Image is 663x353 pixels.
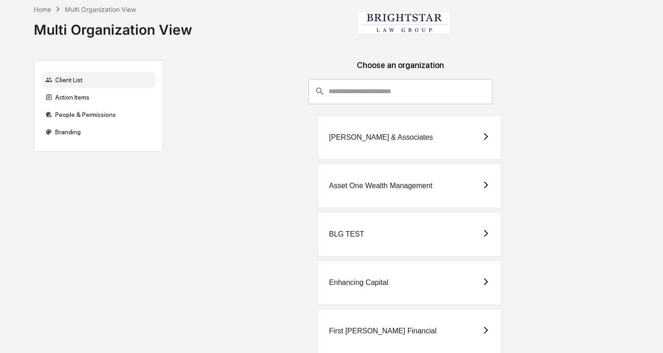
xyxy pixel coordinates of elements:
[358,12,449,33] img: Brightstar Law Group
[171,60,631,79] div: Choose an organization
[34,5,51,13] div: Home
[329,182,433,190] div: Asset One Wealth Management
[42,106,156,123] div: People & Permissions
[329,279,388,287] div: Enhancing Capital
[308,79,492,104] div: consultant-dashboard__filter-organizations-search-bar
[329,133,433,142] div: [PERSON_NAME] & Associates
[34,14,192,38] div: Multi Organization View
[42,124,156,140] div: Branding
[329,327,437,335] div: First [PERSON_NAME] Financial
[42,89,156,105] div: Action Items
[42,72,156,88] div: Client List
[329,230,364,238] div: BLG TEST
[65,5,136,13] div: Multi Organization View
